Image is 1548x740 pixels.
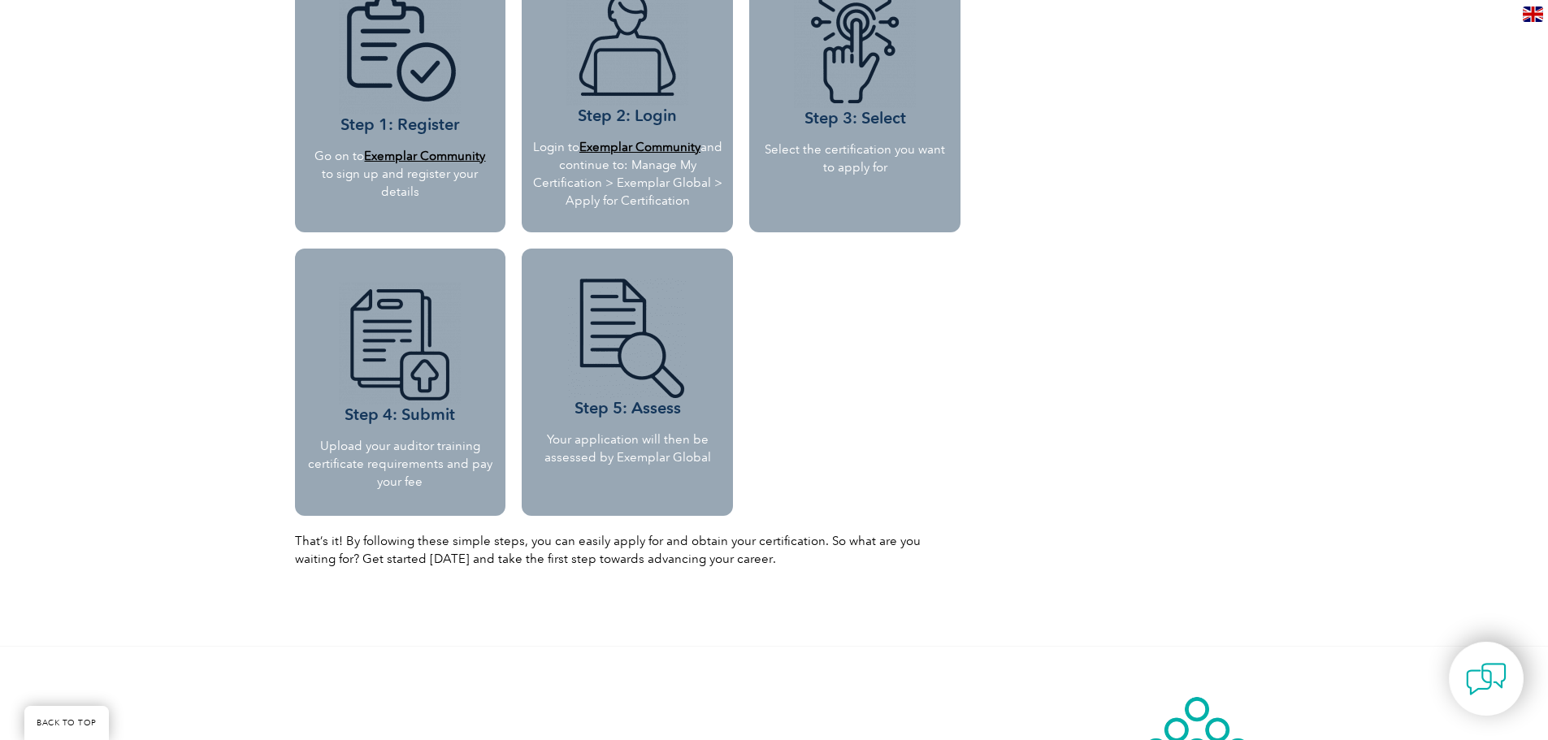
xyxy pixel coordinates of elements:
[307,437,494,491] p: Upload your auditor training certificate requirements and pay your fee
[307,283,494,425] h3: Step 4: Submit
[1466,659,1507,699] img: contact-chat.png
[1523,6,1543,22] img: en
[314,147,488,201] p: Go on to to sign up and register your details
[579,140,700,154] a: Exemplar Community
[527,431,727,466] p: Your application will then be assessed by Exemplar Global
[531,138,723,210] p: Login to and continue to: Manage My Certification > Exemplar Global > Apply for Certification
[295,532,961,568] p: That’s it! By following these simple steps, you can easily apply for and obtain your certificatio...
[24,706,109,740] a: BACK TO TOP
[527,276,727,418] h3: Step 5: Assess
[761,141,948,176] p: Select the certification you want to apply for
[364,149,485,163] a: Exemplar Community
